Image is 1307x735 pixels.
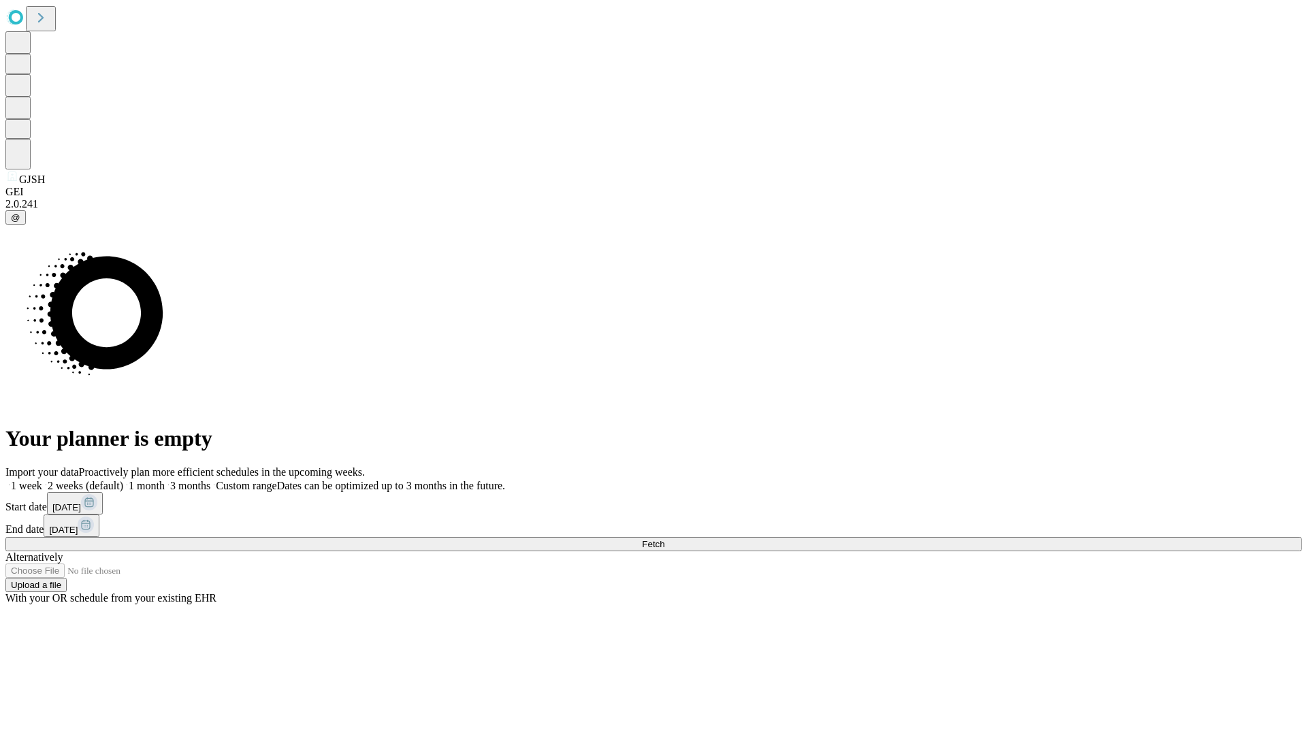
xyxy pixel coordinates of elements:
button: @ [5,210,26,225]
span: [DATE] [49,525,78,535]
span: Alternatively [5,551,63,563]
button: Fetch [5,537,1302,551]
div: 2.0.241 [5,198,1302,210]
div: End date [5,514,1302,537]
button: [DATE] [47,492,103,514]
span: Fetch [642,539,664,549]
button: Upload a file [5,578,67,592]
span: Proactively plan more efficient schedules in the upcoming weeks. [79,466,365,478]
button: [DATE] [44,514,99,537]
span: Dates can be optimized up to 3 months in the future. [277,480,505,491]
span: Import your data [5,466,79,478]
span: 3 months [170,480,210,491]
span: @ [11,212,20,223]
span: 1 month [129,480,165,491]
div: Start date [5,492,1302,514]
h1: Your planner is empty [5,426,1302,451]
span: Custom range [216,480,276,491]
span: [DATE] [52,502,81,512]
span: With your OR schedule from your existing EHR [5,592,216,604]
div: GEI [5,186,1302,198]
span: 2 weeks (default) [48,480,123,491]
span: GJSH [19,174,45,185]
span: 1 week [11,480,42,491]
